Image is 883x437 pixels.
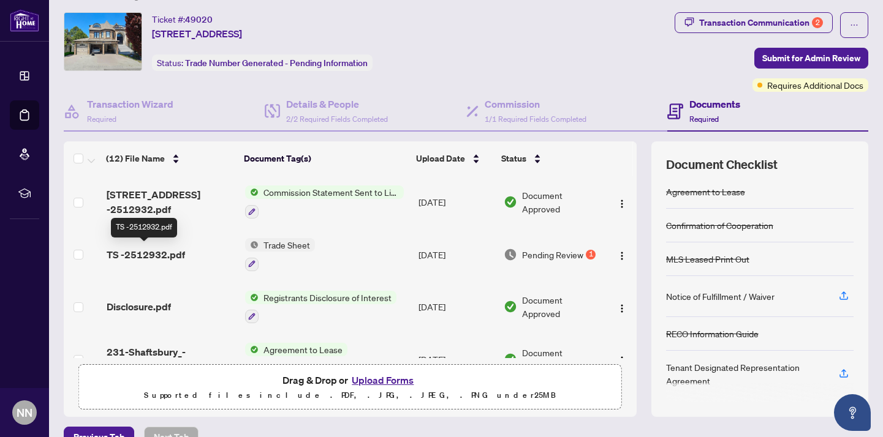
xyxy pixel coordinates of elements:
span: Drag & Drop or [282,372,417,388]
img: IMG-N12190502_1.jpg [64,13,142,70]
div: RECO Information Guide [666,327,759,340]
img: Document Status [504,353,517,366]
span: Document Approved [522,346,601,373]
th: Upload Date [411,141,496,176]
div: Agreement to Lease [666,185,745,198]
span: 231-Shaftsbury_-_Agreement_to_Lease__Residential_.pdf [107,345,235,374]
div: 2 [812,17,823,28]
img: Logo [617,251,627,261]
button: Open asap [834,394,871,431]
td: [DATE] [414,228,499,281]
button: Upload Forms [348,372,417,388]
div: Status: [152,54,373,71]
span: Trade Sheet [259,238,315,252]
div: MLS Leased Print Out [666,252,749,266]
img: Document Status [504,248,517,261]
p: Supported files include .PDF, .JPG, .JPEG, .PNG under 25 MB [86,388,614,403]
h4: Commission [485,97,586,111]
span: Drag & Drop orUpload FormsSupported files include .PDF, .JPG, .JPEG, .PNG under25MB [79,365,621,410]
span: [STREET_ADDRESS] -2512932.pdf [107,187,235,217]
td: [DATE] [414,281,499,334]
div: TS -2512932.pdf [111,218,177,237]
button: Status IconAgreement to Lease [245,343,347,376]
span: ellipsis [850,21,858,29]
img: Status Icon [245,343,259,356]
img: Status Icon [245,185,259,199]
span: 1/1 Required Fields Completed [485,114,586,124]
img: Document Status [504,195,517,209]
span: Required [689,114,719,124]
span: Disclosure.pdf [107,299,171,314]
img: Document Status [504,300,517,313]
th: (12) File Name [101,141,239,176]
img: logo [10,9,39,32]
button: Status IconTrade Sheet [245,238,315,271]
span: 49020 [185,14,213,25]
span: NN [17,404,32,421]
h4: Details & People [286,97,388,111]
div: Tenant Designated Representation Agreement [666,360,824,387]
div: Notice of Fulfillment / Waiver [666,289,775,303]
span: Upload Date [416,152,465,165]
button: Submit for Admin Review [754,48,868,69]
img: Status Icon [245,238,259,252]
img: Logo [617,356,627,365]
button: Logo [612,297,632,316]
div: Confirmation of Cooperation [666,219,773,232]
span: Document Checklist [666,156,778,173]
span: Registrants Disclosure of Interest [259,291,396,304]
span: TS -2512932.pdf [107,247,185,262]
h4: Transaction Wizard [87,97,173,111]
button: Logo [612,245,632,264]
span: Agreement to Lease [259,343,347,356]
div: 1 [586,250,596,260]
span: Commission Statement Sent to Listing Brokerage [259,185,404,199]
img: Logo [617,199,627,209]
span: Status [501,152,526,165]
span: Submit for Admin Review [762,48,860,68]
span: 2/2 Required Fields Completed [286,114,388,124]
td: [DATE] [414,176,499,228]
button: Logo [612,192,632,212]
th: Document Tag(s) [239,141,411,176]
span: Pending Review [522,248,583,261]
img: Status Icon [245,291,259,304]
span: Required [87,114,116,124]
button: Logo [612,349,632,369]
button: Transaction Communication2 [675,12,833,33]
span: Requires Additional Docs [767,78,863,92]
button: Status IconRegistrants Disclosure of Interest [245,291,396,324]
button: Status IconCommission Statement Sent to Listing Brokerage [245,185,404,219]
div: Transaction Communication [699,13,823,32]
th: Status [496,141,603,176]
span: Document Approved [522,293,601,320]
td: [DATE] [414,333,499,386]
div: Ticket #: [152,12,213,26]
span: Trade Number Generated - Pending Information [185,58,368,69]
h4: Documents [689,97,740,111]
span: Document Approved [522,189,601,215]
span: [STREET_ADDRESS] [152,26,242,41]
img: Logo [617,304,627,313]
span: (12) File Name [106,152,165,165]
